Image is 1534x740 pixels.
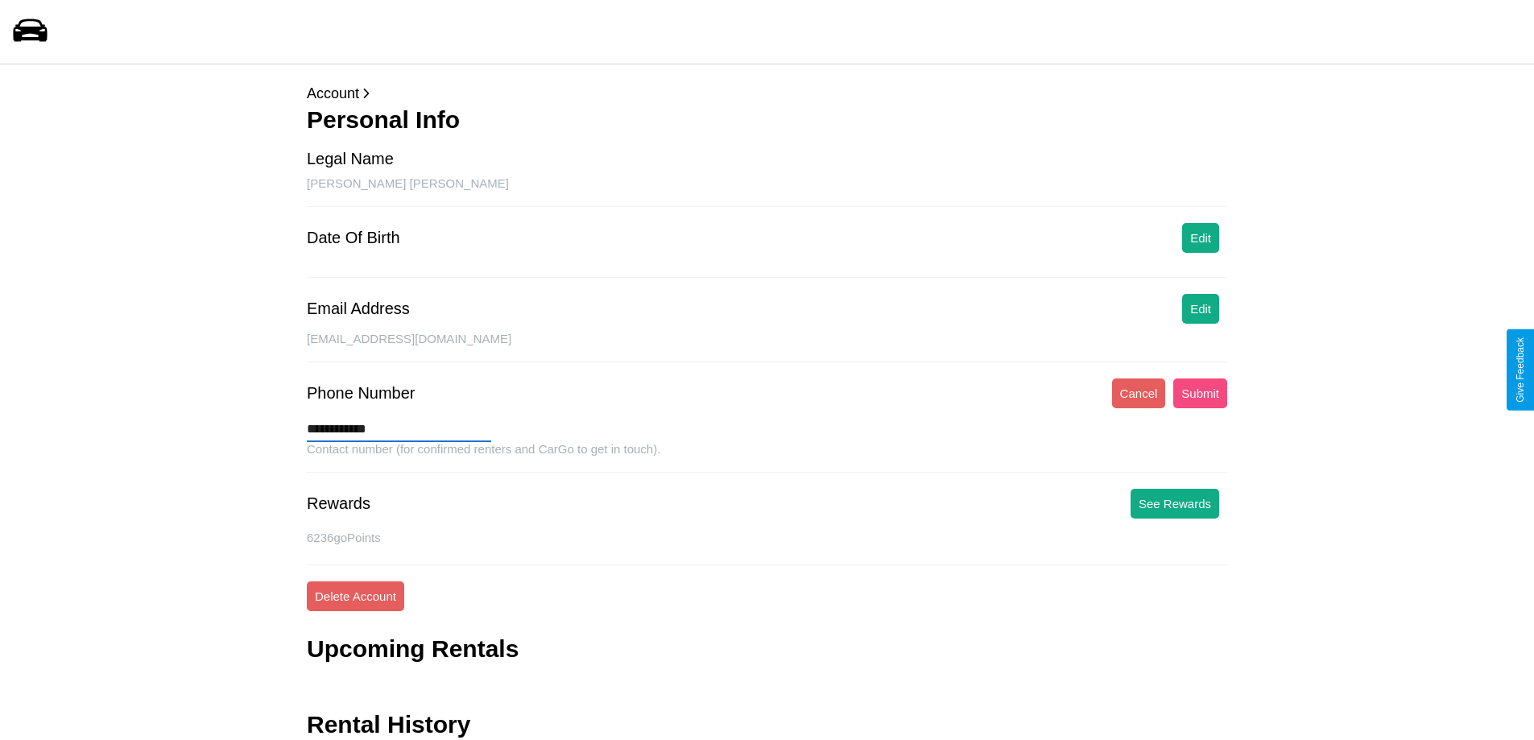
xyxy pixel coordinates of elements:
[1182,223,1219,253] button: Edit
[307,384,416,403] div: Phone Number
[307,494,370,513] div: Rewards
[307,442,1227,473] div: Contact number (for confirmed renters and CarGo to get in touch).
[1112,378,1166,408] button: Cancel
[1131,489,1219,519] button: See Rewards
[307,300,410,318] div: Email Address
[307,332,1227,362] div: [EMAIL_ADDRESS][DOMAIN_NAME]
[1173,378,1227,408] button: Submit
[307,106,1227,134] h3: Personal Info
[307,81,1227,106] p: Account
[307,581,404,611] button: Delete Account
[307,150,394,168] div: Legal Name
[1515,337,1526,403] div: Give Feedback
[307,527,1227,548] p: 6236 goPoints
[307,229,400,247] div: Date Of Birth
[307,711,470,738] h3: Rental History
[307,635,519,663] h3: Upcoming Rentals
[1182,294,1219,324] button: Edit
[307,176,1227,207] div: [PERSON_NAME] [PERSON_NAME]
